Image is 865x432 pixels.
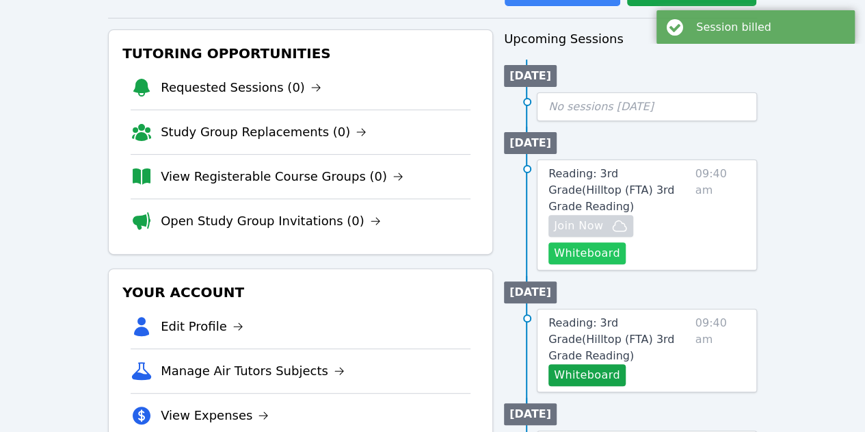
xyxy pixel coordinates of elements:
h3: Tutoring Opportunities [120,41,481,66]
h3: Upcoming Sessions [504,29,757,49]
a: Requested Sessions (0) [161,78,321,97]
button: Whiteboard [548,364,626,386]
li: [DATE] [504,403,557,425]
a: View Registerable Course Groups (0) [161,167,403,186]
a: Manage Air Tutors Subjects [161,361,345,381]
li: [DATE] [504,65,557,87]
a: Reading: 3rd Grade(Hilltop (FTA) 3rd Grade Reading) [548,166,690,215]
span: No sessions [DATE] [548,100,654,113]
h3: Your Account [120,280,481,305]
span: 09:40 am [695,315,745,386]
a: Edit Profile [161,317,243,336]
a: Reading: 3rd Grade(Hilltop (FTA) 3rd Grade Reading) [548,315,690,364]
button: Whiteboard [548,242,626,264]
button: Join Now [548,215,633,237]
a: Study Group Replacements (0) [161,123,367,142]
span: Join Now [554,218,603,234]
span: Reading: 3rd Grade ( Hilltop (FTA) 3rd Grade Reading ) [548,316,674,362]
span: Reading: 3rd Grade ( Hilltop (FTA) 3rd Grade Reading ) [548,167,674,213]
a: View Expenses [161,406,269,425]
li: [DATE] [504,281,557,303]
li: [DATE] [504,132,557,154]
div: Session billed [696,21,844,34]
a: Open Study Group Invitations (0) [161,212,381,231]
span: 09:40 am [695,166,745,264]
